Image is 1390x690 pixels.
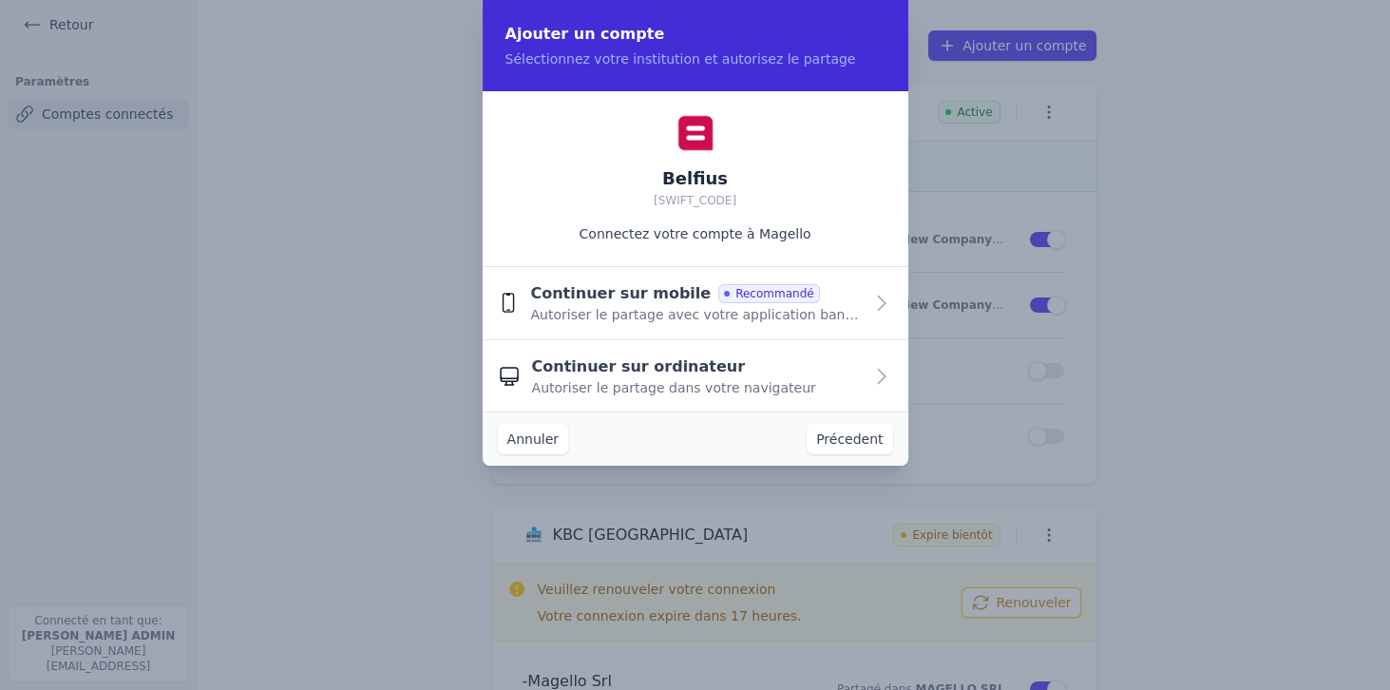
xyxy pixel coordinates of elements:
[532,355,746,378] span: Continuer sur ordinateur
[498,424,568,454] button: Annuler
[483,267,908,340] button: Continuer sur mobile Recommandé Autoriser le partage avec votre application bancaire
[530,305,862,324] span: Autoriser le partage avec votre application bancaire
[654,167,736,190] h2: Belfius
[505,23,885,46] h2: Ajouter un compte
[505,49,885,68] p: Sélectionnez votre institution et autorisez le partage
[532,378,816,397] span: Autoriser le partage dans votre navigateur
[530,282,711,305] span: Continuer sur mobile
[718,284,819,303] span: Recommandé
[654,194,736,207] span: [SWIFT_CODE]
[807,424,892,454] button: Précedent
[483,340,908,412] button: Continuer sur ordinateur Autoriser le partage dans votre navigateur
[579,224,810,243] p: Connectez votre compte à Magello
[676,114,714,152] img: Belfius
